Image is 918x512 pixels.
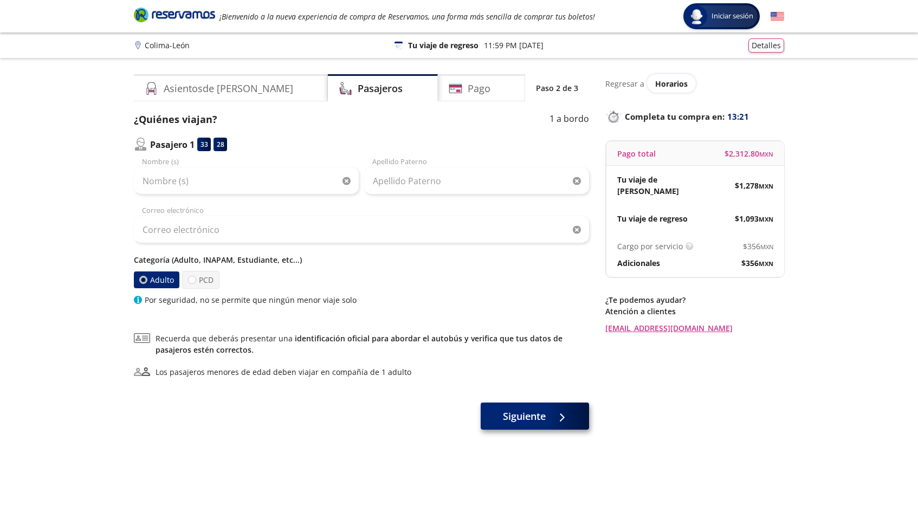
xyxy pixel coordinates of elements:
input: Apellido Paterno [364,167,589,195]
em: ¡Bienvenido a la nueva experiencia de compra de Reservamos, una forma más sencilla de comprar tus... [219,11,595,22]
p: Por seguridad, no se permite que ningún menor viaje solo [145,294,357,306]
div: Los pasajeros menores de edad deben viajar en compañía de 1 adulto [156,366,411,378]
p: Completa tu compra en : [605,109,784,124]
p: Tu viaje de regreso [408,40,479,51]
button: Siguiente [481,403,589,430]
label: Adulto [133,271,180,288]
a: [EMAIL_ADDRESS][DOMAIN_NAME] [605,322,784,334]
small: MXN [759,260,773,268]
div: Regresar a ver horarios [605,74,784,93]
p: Adicionales [617,257,660,269]
span: Horarios [655,79,688,89]
h4: Pago [468,81,490,96]
button: English [771,10,784,23]
p: Pasajero 1 [150,138,195,151]
span: 13:21 [727,111,749,123]
i: Brand Logo [134,7,215,23]
small: MXN [759,150,773,158]
span: $ 1,278 [735,180,773,191]
a: Brand Logo [134,7,215,26]
span: $ 356 [741,257,773,269]
span: $ 356 [743,241,773,252]
input: Correo electrónico [134,216,589,243]
p: Paso 2 de 3 [536,82,578,94]
p: Regresar a [605,78,644,89]
p: Atención a clientes [605,306,784,317]
h4: Asientos de [PERSON_NAME] [164,81,293,96]
a: identificación oficial para abordar el autobús y verifica que tus datos de pasajeros estén correc... [156,333,563,355]
input: Nombre (s) [134,167,359,195]
label: PCD [182,271,219,289]
p: Tu viaje de regreso [617,213,688,224]
p: Cargo por servicio [617,241,683,252]
p: Categoría (Adulto, INAPAM, Estudiante, etc...) [134,254,589,265]
p: Pago total [617,148,656,159]
div: 28 [214,138,227,151]
span: Recuerda que deberás presentar una [156,333,589,355]
h4: Pasajeros [358,81,403,96]
button: Detalles [748,38,784,53]
small: MXN [759,182,773,190]
span: Iniciar sesión [707,11,758,22]
p: 1 a bordo [549,112,589,127]
span: Siguiente [503,409,546,424]
p: ¿Te podemos ayudar? [605,294,784,306]
span: $ 2,312.80 [725,148,773,159]
small: MXN [759,215,773,223]
p: Tu viaje de [PERSON_NAME] [617,174,695,197]
div: 33 [197,138,211,151]
p: 11:59 PM [DATE] [484,40,544,51]
p: Colima - León [145,40,190,51]
small: MXN [760,243,773,251]
span: $ 1,093 [735,213,773,224]
p: ¿Quiénes viajan? [134,112,217,127]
